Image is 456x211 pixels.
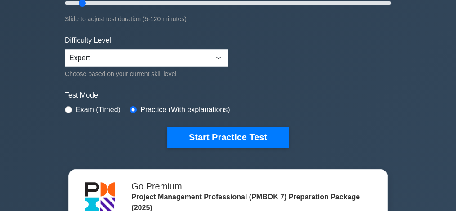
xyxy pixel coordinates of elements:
label: Test Mode [65,90,391,101]
label: Difficulty Level [65,35,111,46]
button: Start Practice Test [167,127,289,148]
div: Choose based on your current skill level [65,68,228,79]
label: Practice (With explanations) [140,104,230,115]
label: Exam (Timed) [76,104,121,115]
div: Slide to adjust test duration (5-120 minutes) [65,13,391,24]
